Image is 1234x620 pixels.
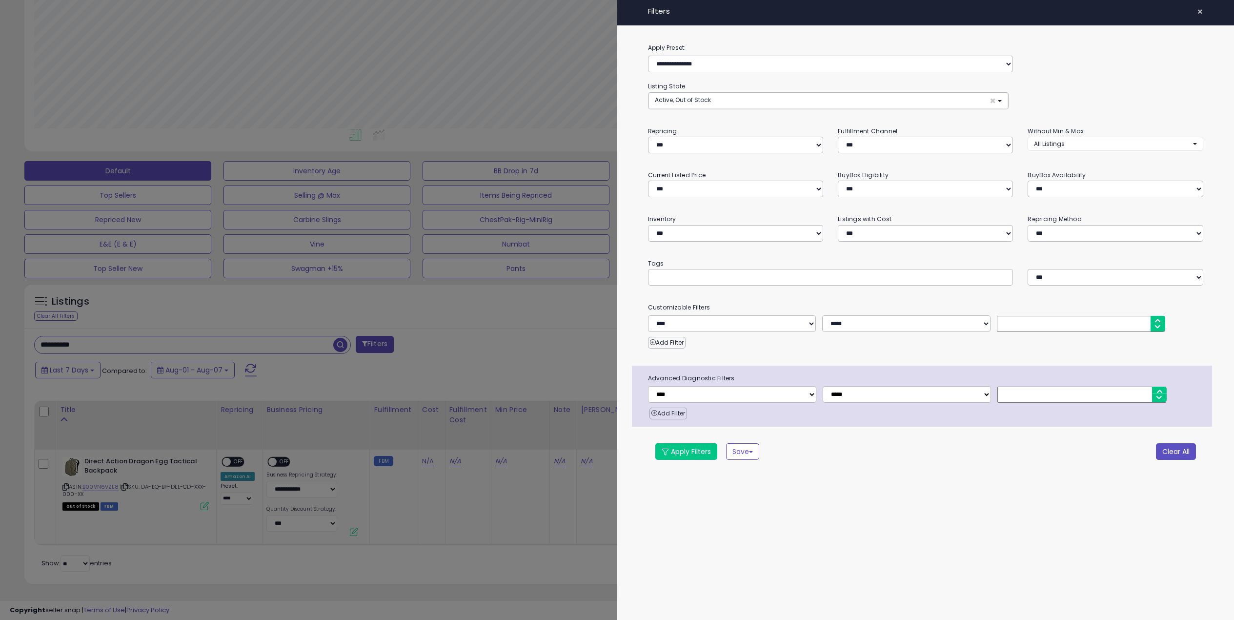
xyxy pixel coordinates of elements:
[641,302,1211,313] small: Customizable Filters
[648,7,1203,16] h4: Filters
[838,171,889,179] small: BuyBox Eligibility
[648,93,1009,109] button: Active, Out of Stock ×
[655,443,717,460] button: Apply Filters
[1028,171,1086,179] small: BuyBox Availability
[990,96,996,106] span: ×
[641,42,1211,53] label: Apply Preset:
[838,215,891,223] small: Listings with Cost
[1028,137,1203,151] button: All Listings
[1197,5,1203,19] span: ×
[641,373,1212,384] span: Advanced Diagnostic Filters
[1028,127,1084,135] small: Without Min & Max
[1034,140,1065,148] span: All Listings
[648,127,677,135] small: Repricing
[655,96,711,104] span: Active, Out of Stock
[648,215,676,223] small: Inventory
[726,443,759,460] button: Save
[649,408,687,419] button: Add Filter
[648,337,686,349] button: Add Filter
[641,258,1211,269] small: Tags
[648,171,706,179] small: Current Listed Price
[838,127,897,135] small: Fulfillment Channel
[1156,443,1196,460] button: Clear All
[648,82,686,90] small: Listing State
[1193,5,1207,19] button: ×
[1028,215,1082,223] small: Repricing Method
